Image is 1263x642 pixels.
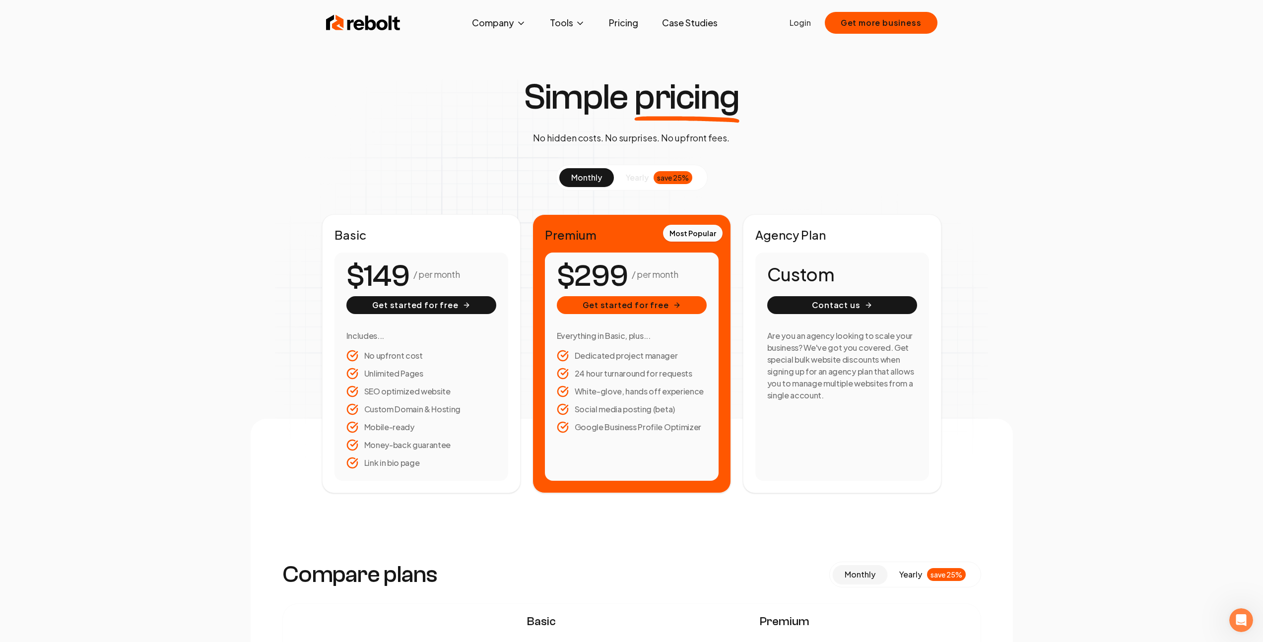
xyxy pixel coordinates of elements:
[346,350,496,362] li: No upfront cost
[760,614,969,630] span: Premium
[755,227,929,243] h2: Agency Plan
[1229,608,1253,632] iframe: Intercom live chat
[614,168,704,187] button: yearlysave 25%
[533,131,730,145] p: No hidden costs. No surprises. No upfront fees.
[524,79,739,115] h1: Simple
[557,368,707,380] li: 24 hour turnaround for requests
[557,254,628,299] number-flow-react: $299
[282,563,438,586] h3: Compare plans
[899,569,922,580] span: yearly
[346,439,496,451] li: Money-back guarantee
[654,13,726,33] a: Case Studies
[557,350,707,362] li: Dedicated project manager
[557,330,707,342] h3: Everything in Basic, plus...
[767,264,917,284] h1: Custom
[557,385,707,397] li: White-glove, hands off experience
[346,254,409,299] number-flow-react: $149
[542,13,593,33] button: Tools
[767,330,917,401] h3: Are you an agency looking to scale your business? We've got you covered. Get special bulk website...
[634,79,739,115] span: pricing
[464,13,534,33] button: Company
[545,227,719,243] h2: Premium
[601,13,646,33] a: Pricing
[527,614,736,630] span: Basic
[790,17,811,29] a: Login
[557,421,707,433] li: Google Business Profile Optimizer
[346,457,496,469] li: Link in bio page
[833,565,887,584] button: monthly
[346,296,496,314] button: Get started for free
[571,172,602,183] span: monthly
[559,168,614,187] button: monthly
[346,421,496,433] li: Mobile-ready
[845,569,875,579] span: monthly
[346,368,496,380] li: Unlimited Pages
[346,403,496,415] li: Custom Domain & Hosting
[326,13,400,33] img: Rebolt Logo
[557,296,707,314] button: Get started for free
[334,227,508,243] h2: Basic
[632,267,678,281] p: / per month
[663,225,723,242] div: Most Popular
[825,12,937,34] button: Get more business
[887,565,978,584] button: yearlysave 25%
[413,267,460,281] p: / per month
[654,171,692,184] div: save 25%
[346,385,496,397] li: SEO optimized website
[346,330,496,342] h3: Includes...
[557,403,707,415] li: Social media posting (beta)
[626,172,649,184] span: yearly
[767,296,917,314] button: Contact us
[927,568,966,581] div: save 25%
